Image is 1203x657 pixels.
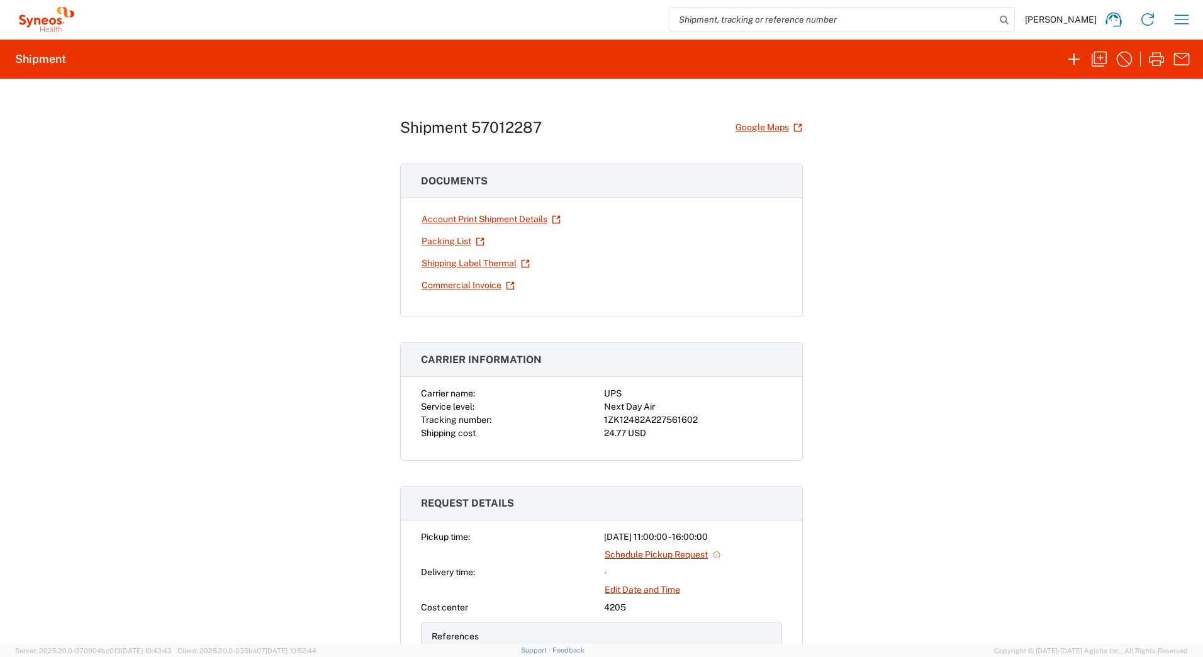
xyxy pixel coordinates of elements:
a: Google Maps [735,116,803,138]
a: Support [521,646,552,654]
span: Service level: [421,401,474,412]
div: 24.77 USD [604,427,782,440]
div: Next Day Air [604,400,782,413]
div: 1ZK12482A227561602 [604,413,782,427]
span: Carrier information [421,354,542,366]
a: Shipping Label Thermal [421,252,530,274]
div: 4205 [604,601,782,614]
input: Shipment, tracking or reference number [669,8,995,31]
div: Project [432,643,599,656]
span: Documents [421,175,488,187]
div: [DATE] 11:00:00 - 16:00:00 [604,531,782,544]
a: Schedule Pickup Request [604,544,722,566]
span: Request details [421,497,514,509]
span: Delivery time: [421,567,475,577]
h1: Shipment 57012287 [400,118,542,137]
h2: Shipment [15,52,66,67]
span: References [432,631,479,641]
span: Cost center [421,602,468,612]
span: Pickup time: [421,532,470,542]
span: Tracking number: [421,415,491,425]
span: [DATE] 10:43:43 [121,647,172,654]
div: 7618 [604,643,771,656]
div: UPS [604,387,782,400]
span: Carrier name: [421,388,475,398]
a: Commercial Invoice [421,274,515,296]
a: Feedback [552,646,585,654]
div: - [604,566,782,579]
a: Edit Date and Time [604,579,681,601]
span: Server: 2025.20.0-970904bc0f3 [15,647,172,654]
span: Copyright © [DATE]-[DATE] Agistix Inc., All Rights Reserved [994,645,1188,656]
a: Packing List [421,230,485,252]
a: Account Print Shipment Details [421,208,561,230]
span: [PERSON_NAME] [1025,14,1097,25]
span: [DATE] 10:52:44 [266,647,316,654]
span: Client: 2025.20.0-035ba07 [177,647,316,654]
span: Shipping cost [421,428,476,438]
